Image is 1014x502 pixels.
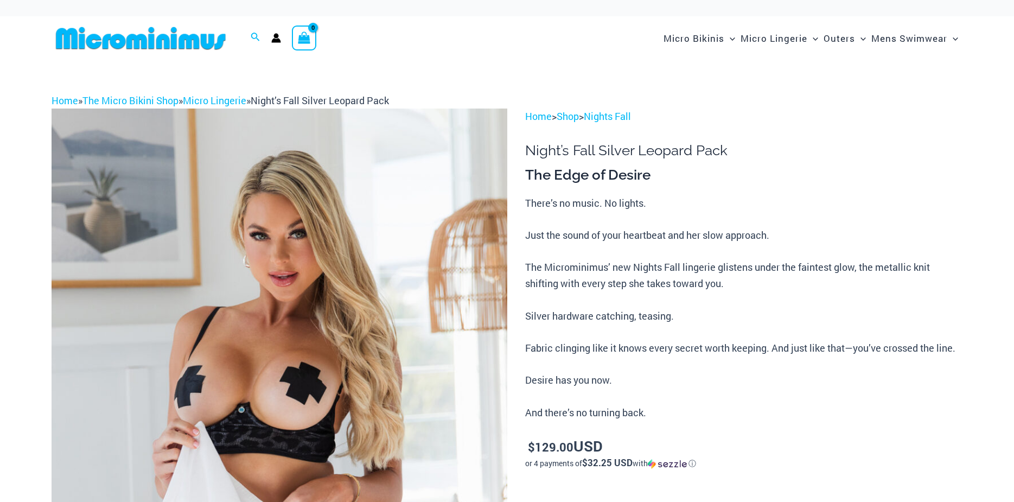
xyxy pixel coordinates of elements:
span: Menu Toggle [947,24,958,52]
span: Mens Swimwear [871,24,947,52]
a: Home [52,94,78,107]
span: Menu Toggle [724,24,735,52]
nav: Site Navigation [659,20,963,56]
img: MM SHOP LOGO FLAT [52,26,230,50]
span: Menu Toggle [807,24,818,52]
bdi: 129.00 [528,439,573,455]
div: or 4 payments of with [525,458,962,469]
a: Search icon link [251,31,260,45]
h1: Night’s Fall Silver Leopard Pack [525,142,962,159]
span: Micro Bikinis [664,24,724,52]
p: USD [525,438,962,455]
a: Mens SwimwearMenu ToggleMenu Toggle [869,22,961,55]
span: Menu Toggle [855,24,866,52]
a: OutersMenu ToggleMenu Toggle [821,22,869,55]
a: View Shopping Cart, empty [292,26,317,50]
span: $ [528,439,535,455]
a: Nights Fall [584,110,631,123]
a: The Micro Bikini Shop [82,94,178,107]
p: > > [525,109,962,125]
a: Micro LingerieMenu ToggleMenu Toggle [738,22,821,55]
a: Micro Lingerie [183,94,246,107]
a: Micro BikinisMenu ToggleMenu Toggle [661,22,738,55]
span: $32.25 USD [582,456,633,469]
span: Night’s Fall Silver Leopard Pack [251,94,389,107]
h3: The Edge of Desire [525,166,962,185]
a: Account icon link [271,33,281,43]
img: Sezzle [648,459,687,469]
a: Home [525,110,552,123]
span: » » » [52,94,389,107]
div: or 4 payments of$32.25 USDwithSezzle Click to learn more about Sezzle [525,458,962,469]
a: Shop [557,110,579,123]
p: There’s no music. No lights. Just the sound of your heartbeat and her slow approach. The Micromin... [525,195,962,421]
span: Micro Lingerie [741,24,807,52]
span: Outers [824,24,855,52]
